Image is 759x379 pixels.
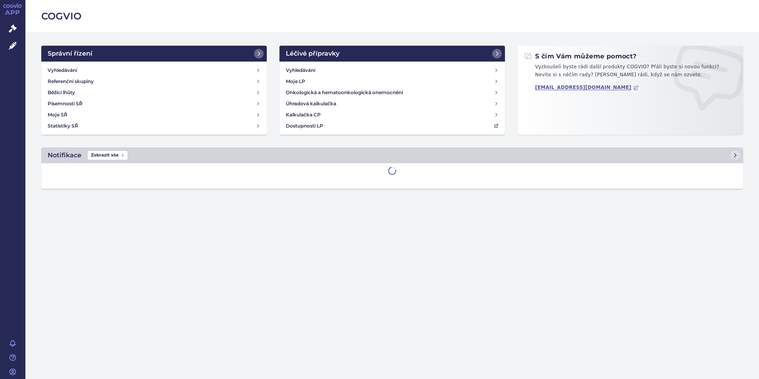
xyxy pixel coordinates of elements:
[286,89,403,97] h4: Onkologická a hematoonkologická onemocnění
[44,87,264,98] a: Běžící lhůty
[44,109,264,120] a: Moje SŘ
[286,49,339,58] h2: Léčivé přípravky
[44,120,264,131] a: Statistiky SŘ
[279,46,505,62] a: Léčivé přípravky
[283,65,502,76] a: Vyhledávání
[283,87,502,98] a: Onkologická a hematoonkologická onemocnění
[535,85,639,91] a: [EMAIL_ADDRESS][DOMAIN_NAME]
[286,111,321,119] h4: Kalkulačka CP
[41,10,743,23] h2: COGVIO
[44,98,264,109] a: Písemnosti SŘ
[44,76,264,87] a: Referenční skupiny
[524,63,737,82] p: Vyzkoušeli byste rádi další produkty COGVIO? Přáli byste si novou funkci? Nevíte si s něčím rady?...
[41,147,743,163] a: NotifikaceZobrazit vše
[48,100,83,108] h4: Písemnosti SŘ
[286,100,336,108] h4: Úhradová kalkulačka
[48,111,67,119] h4: Moje SŘ
[48,77,94,85] h4: Referenční skupiny
[283,76,502,87] a: Moje LP
[48,122,78,130] h4: Statistiky SŘ
[286,66,315,74] h4: Vyhledávání
[48,89,75,97] h4: Běžící lhůty
[283,98,502,109] a: Úhradová kalkulačka
[283,120,502,131] a: Dostupnosti LP
[41,46,267,62] a: Správní řízení
[88,151,127,160] span: Zobrazit vše
[524,52,637,61] h2: S čím Vám můžeme pomoct?
[286,77,305,85] h4: Moje LP
[48,66,77,74] h4: Vyhledávání
[44,65,264,76] a: Vyhledávání
[283,109,502,120] a: Kalkulačka CP
[48,151,81,160] h2: Notifikace
[48,49,92,58] h2: Správní řízení
[286,122,323,130] h4: Dostupnosti LP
